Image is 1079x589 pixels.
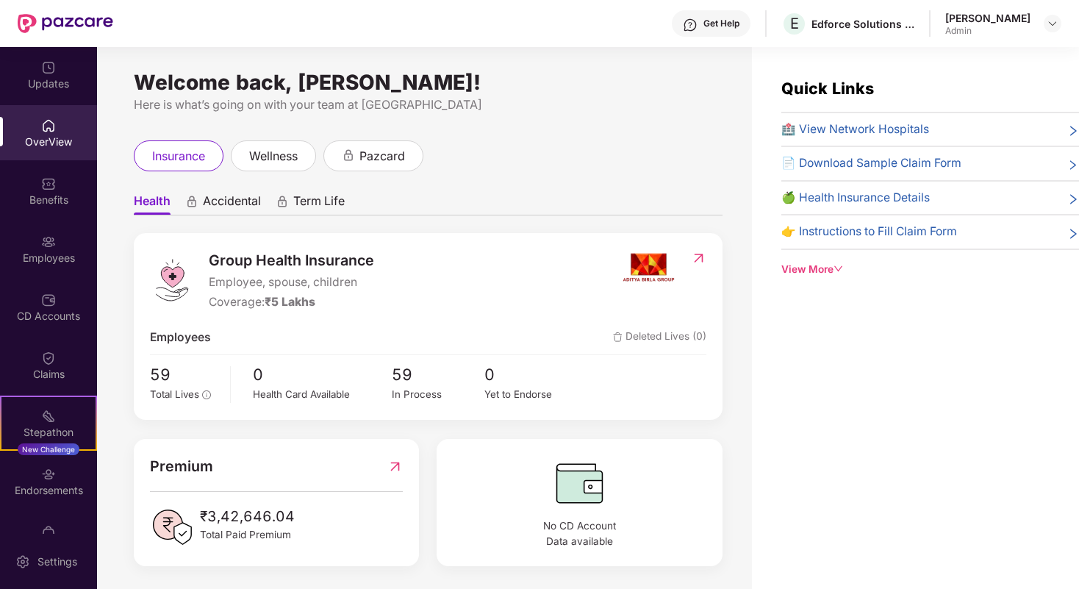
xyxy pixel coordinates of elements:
[392,387,484,402] div: In Process
[613,332,623,342] img: deleteIcon
[621,249,676,286] img: insurerIcon
[790,15,799,32] span: E
[41,293,56,307] img: svg+xml;base64,PHN2ZyBpZD0iQ0RfQWNjb3VudHMiIGRhdGEtbmFtZT0iQ0QgQWNjb3VudHMiIHhtbG5zPSJodHRwOi8vd3...
[202,390,211,399] span: info-circle
[41,118,56,133] img: svg+xml;base64,PHN2ZyBpZD0iSG9tZSIgeG1sbnM9Imh0dHA6Ly93d3cudzMub3JnLzIwMDAvc3ZnIiB3aWR0aD0iMjAiIG...
[945,25,1030,37] div: Admin
[150,505,194,549] img: PaidPremiumIcon
[342,149,355,162] div: animation
[945,11,1030,25] div: [PERSON_NAME]
[249,147,298,165] span: wellness
[387,455,403,478] img: RedirectIcon
[359,147,405,165] span: pazcard
[781,154,961,173] span: 📄 Download Sample Claim Form
[484,387,577,402] div: Yet to Endorse
[253,387,392,402] div: Health Card Available
[1067,226,1079,241] span: right
[209,274,374,292] span: Employee, spouse, children
[811,17,914,31] div: Edforce Solutions Private Limited
[484,363,577,388] span: 0
[265,295,315,309] span: ₹5 Lakhs
[253,363,392,388] span: 0
[209,249,374,272] span: Group Health Insurance
[1067,192,1079,207] span: right
[781,262,1079,277] div: View More
[781,223,957,241] span: 👉 Instructions to Fill Claim Form
[18,443,79,455] div: New Challenge
[41,467,56,482] img: svg+xml;base64,PHN2ZyBpZD0iRW5kb3JzZW1lbnRzIiB4bWxucz0iaHR0cDovL3d3dy53My5vcmcvMjAwMC9zdmciIHdpZH...
[41,351,56,365] img: svg+xml;base64,PHN2ZyBpZD0iQ2xhaW0iIHhtbG5zPSJodHRwOi8vd3d3LnczLm9yZy8yMDAwL3N2ZyIgd2lkdGg9IjIwIi...
[691,251,706,265] img: RedirectIcon
[209,293,374,312] div: Coverage:
[150,455,213,478] span: Premium
[150,363,220,388] span: 59
[1047,18,1058,29] img: svg+xml;base64,PHN2ZyBpZD0iRHJvcGRvd24tMzJ4MzIiIHhtbG5zPSJodHRwOi8vd3d3LnczLm9yZy8yMDAwL3N2ZyIgd2...
[203,193,261,215] span: Accidental
[41,525,56,540] img: svg+xml;base64,PHN2ZyBpZD0iTXlfT3JkZXJzIiBkYXRhLW5hbWU9Ik15IE9yZGVycyIgeG1sbnM9Imh0dHA6Ly93d3cudz...
[781,121,929,139] span: 🏥 View Network Hospitals
[185,195,198,208] div: animation
[1067,124,1079,139] span: right
[453,518,706,550] span: No CD Account Data available
[200,527,295,543] span: Total Paid Premium
[41,176,56,191] img: svg+xml;base64,PHN2ZyBpZD0iQmVuZWZpdHMiIHhtbG5zPSJodHRwOi8vd3d3LnczLm9yZy8yMDAwL3N2ZyIgd2lkdGg9Ij...
[15,554,30,569] img: svg+xml;base64,PHN2ZyBpZD0iU2V0dGluZy0yMHgyMCIgeG1sbnM9Imh0dHA6Ly93d3cudzMub3JnLzIwMDAvc3ZnIiB3aW...
[1067,157,1079,173] span: right
[1,425,96,440] div: Stepathon
[683,18,698,32] img: svg+xml;base64,PHN2ZyBpZD0iSGVscC0zMngzMiIgeG1sbnM9Imh0dHA6Ly93d3cudzMub3JnLzIwMDAvc3ZnIiB3aWR0aD...
[834,264,844,274] span: down
[781,79,874,98] span: Quick Links
[276,195,289,208] div: animation
[134,96,723,114] div: Here is what’s going on with your team at [GEOGRAPHIC_DATA]
[41,60,56,75] img: svg+xml;base64,PHN2ZyBpZD0iVXBkYXRlZCIgeG1sbnM9Imh0dHA6Ly93d3cudzMub3JnLzIwMDAvc3ZnIiB3aWR0aD0iMj...
[613,329,706,347] span: Deleted Lives (0)
[150,258,194,302] img: logo
[18,14,113,33] img: New Pazcare Logo
[200,505,295,527] span: ₹3,42,646.04
[781,189,930,207] span: 🍏 Health Insurance Details
[134,76,723,88] div: Welcome back, [PERSON_NAME]!
[41,235,56,249] img: svg+xml;base64,PHN2ZyBpZD0iRW1wbG95ZWVzIiB4bWxucz0iaHR0cDovL3d3dy53My5vcmcvMjAwMC9zdmciIHdpZHRoPS...
[150,329,211,347] span: Employees
[41,409,56,424] img: svg+xml;base64,PHN2ZyB4bWxucz0iaHR0cDovL3d3dy53My5vcmcvMjAwMC9zdmciIHdpZHRoPSIyMSIgaGVpZ2h0PSIyMC...
[134,193,171,215] span: Health
[152,147,205,165] span: insurance
[453,455,706,511] img: CDBalanceIcon
[703,18,739,29] div: Get Help
[293,193,345,215] span: Term Life
[392,363,484,388] span: 59
[33,554,82,569] div: Settings
[150,388,199,400] span: Total Lives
